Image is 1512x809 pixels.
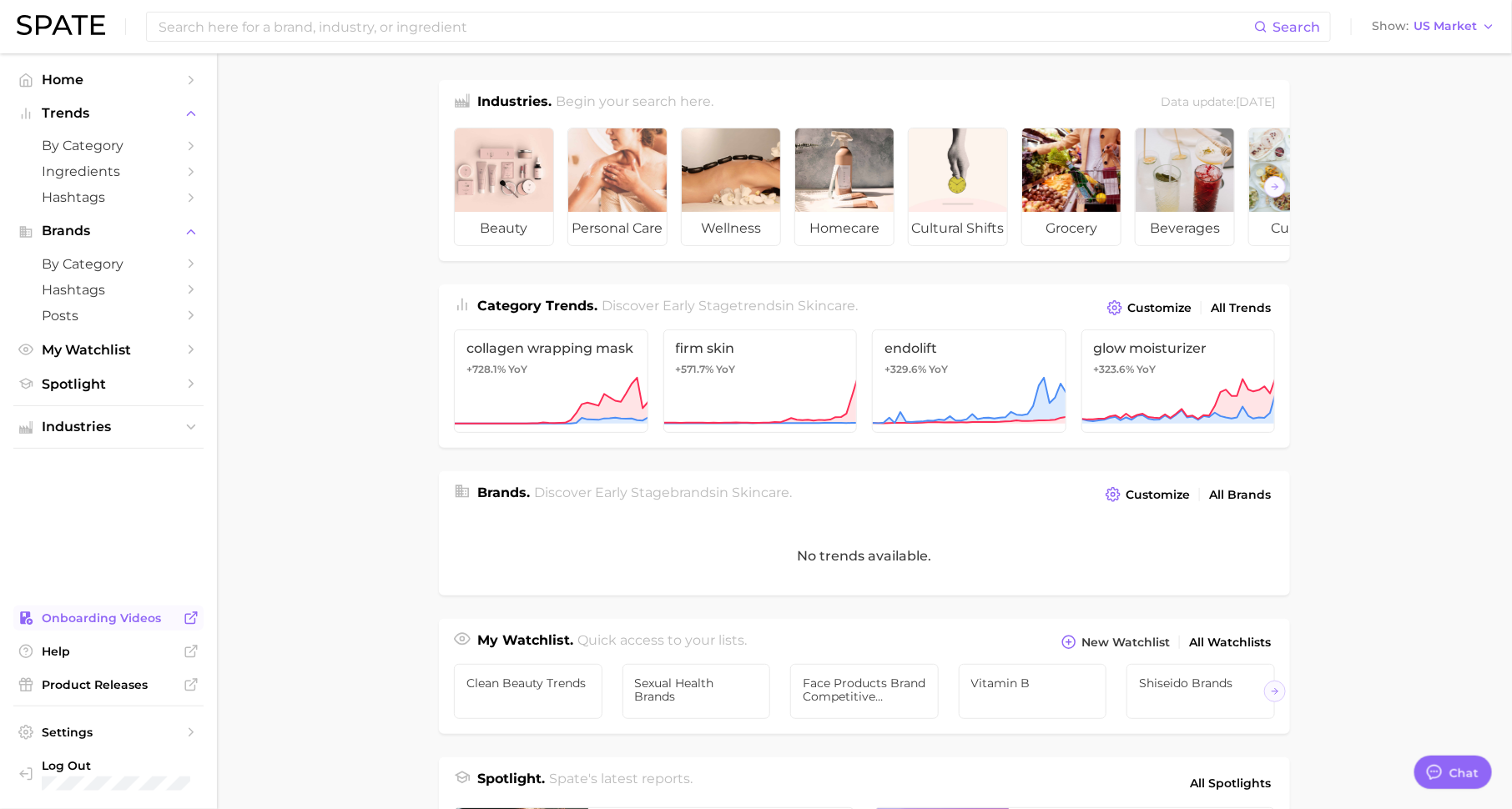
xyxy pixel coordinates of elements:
[1248,128,1348,246] a: culinary
[1094,340,1263,356] span: glow moisturizer
[681,128,781,246] a: wellness
[466,676,590,690] span: clean beauty trends
[13,158,204,184] a: Ingredients
[42,308,175,324] span: Posts
[42,106,175,121] span: Trends
[1207,297,1275,319] a: All Trends
[1021,128,1121,246] a: grocery
[578,631,748,654] h2: Quick access to your lists.
[1137,363,1157,376] span: YoY
[42,725,175,740] span: Settings
[799,298,856,314] span: skincare
[929,363,948,376] span: YoY
[1161,92,1275,114] div: Data update: [DATE]
[1081,329,1276,433] a: glow moisturizer+323.6% YoY
[1264,176,1286,198] button: Scroll Right
[1209,488,1271,502] span: All Brands
[13,67,204,93] a: Home
[1414,22,1477,31] span: US Market
[42,138,175,153] span: by Category
[477,631,573,654] h1: My Watchlist.
[17,15,105,35] img: SPATE
[157,13,1254,41] input: Search here for a brand, industry, or ingredient
[1101,483,1194,506] button: Customize
[1189,636,1271,650] span: All Watchlists
[42,376,175,392] span: Spotlight
[1022,212,1121,245] span: grocery
[663,329,858,433] a: firm skin+571.7% YoY
[1126,488,1190,502] span: Customize
[1264,681,1286,702] button: Scroll Right
[477,769,545,797] h1: Spotlight.
[42,256,175,272] span: by Category
[794,128,895,246] a: homecare
[477,485,530,500] span: Brands .
[1139,676,1263,690] span: Shiseido Brands
[454,664,602,719] a: clean beauty trends
[42,282,175,298] span: Hashtags
[1103,296,1196,319] button: Customize
[1368,16,1499,38] button: ShowUS Market
[535,485,793,500] span: Discover Early Stage brands in .
[550,769,693,797] h2: Spate's latest reports.
[790,664,939,719] a: Face products Brand Competitive Analysis
[42,420,175,435] span: Industries
[454,128,554,246] a: beauty
[13,639,204,664] a: Help
[1081,636,1170,650] span: New Watchlist
[13,184,204,210] a: Hashtags
[1127,301,1192,315] span: Customize
[13,101,204,126] button: Trends
[733,485,790,500] span: skincare
[872,329,1066,433] a: endolift+329.6% YoY
[971,676,1095,690] span: Vitamin B
[477,92,552,114] h1: Industries.
[13,415,204,440] button: Industries
[717,363,736,376] span: YoY
[635,676,759,703] span: sexual health brands
[1205,484,1275,506] a: All Brands
[477,298,597,314] span: Category Trends .
[676,363,714,375] span: +571.7%
[1126,664,1275,719] a: Shiseido Brands
[602,298,859,314] span: Discover Early Stage trends in .
[568,212,667,245] span: personal care
[803,676,926,703] span: Face products Brand Competitive Analysis
[1186,769,1275,797] a: All Spotlights
[1273,19,1320,35] span: Search
[42,224,175,239] span: Brands
[454,329,648,433] a: collagen wrapping mask+728.1% YoY
[908,128,1008,246] a: cultural shifts
[466,363,506,375] span: +728.1%
[42,189,175,205] span: Hashtags
[13,605,204,631] a: Onboarding Videos
[885,340,1054,356] span: endolift
[1057,631,1174,654] button: New Watchlist
[1135,128,1235,246] a: beverages
[13,133,204,158] a: by Category
[42,163,175,179] span: Ingredients
[439,516,1290,595] div: No trends available.
[676,340,845,356] span: firm skin
[885,363,926,375] span: +329.6%
[13,219,204,244] button: Brands
[1372,22,1409,31] span: Show
[42,677,175,692] span: Product Releases
[622,664,771,719] a: sexual health brands
[508,363,527,376] span: YoY
[42,72,175,88] span: Home
[13,303,204,329] a: Posts
[557,92,714,114] h2: Begin your search here.
[795,212,894,245] span: homecare
[13,251,204,277] a: by Category
[455,212,553,245] span: beauty
[1185,631,1275,654] a: All Watchlists
[13,720,204,745] a: Settings
[1136,212,1234,245] span: beverages
[682,212,780,245] span: wellness
[1094,363,1135,375] span: +323.6%
[13,277,204,303] a: Hashtags
[13,672,204,697] a: Product Releases
[466,340,636,356] span: collagen wrapping mask
[909,212,1007,245] span: cultural shifts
